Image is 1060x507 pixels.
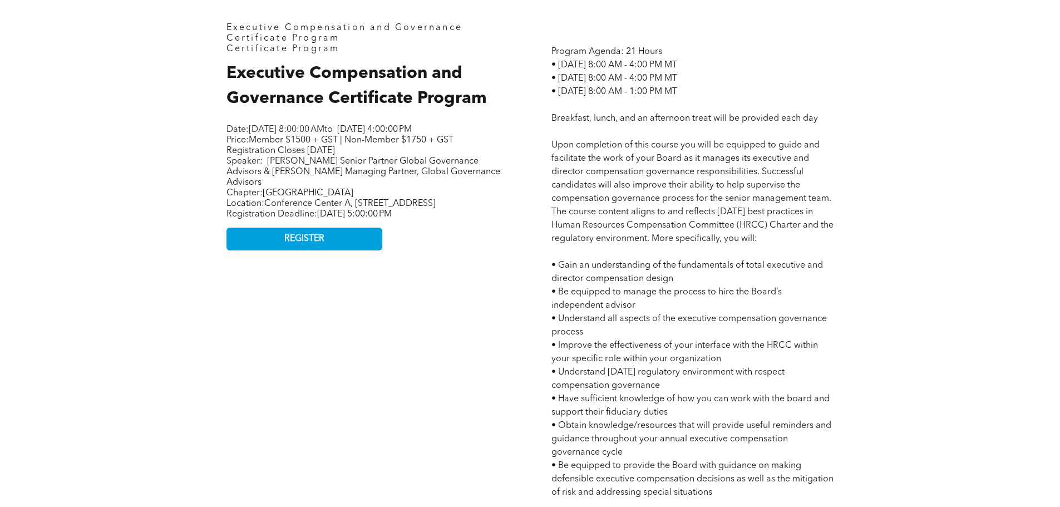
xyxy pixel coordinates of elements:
[264,199,436,208] span: Conference Center A, [STREET_ADDRESS]
[226,199,436,219] span: Location: Registration Deadline:
[263,189,353,198] span: [GEOGRAPHIC_DATA]
[226,189,353,198] span: Chapter:
[284,234,324,244] span: REGISTER
[337,125,412,134] span: [DATE] 4:00:00 PM
[226,45,340,53] span: Certificate Program
[226,157,500,187] span: [PERSON_NAME] Senior Partner Global Governance Advisors & [PERSON_NAME] Managing Partner, Global ...
[226,228,382,250] a: REGISTER
[226,157,263,166] span: Speaker:
[226,136,453,155] span: Member $1500 + GST | Non-Member $1750 + GST Registration Closes [DATE]
[317,210,392,219] span: [DATE] 5:00:00 PM
[226,125,333,134] span: Date: to
[226,136,453,155] span: Price:
[226,65,487,107] span: Executive Compensation and Governance Certificate Program
[226,23,462,43] span: Executive Compensation and Governance Certificate Program
[249,125,324,134] span: [DATE] 8:00:00 AM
